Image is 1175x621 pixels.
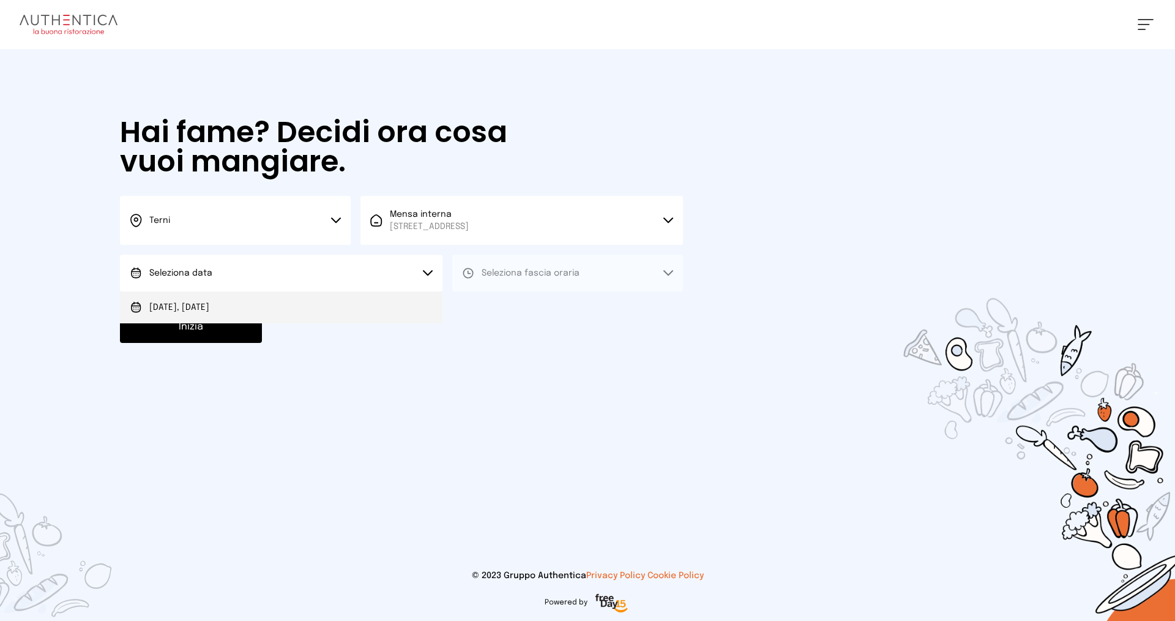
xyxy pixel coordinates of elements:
[149,269,212,277] span: Seleziona data
[149,301,209,314] span: [DATE], [DATE]
[586,571,645,580] a: Privacy Policy
[592,592,631,616] img: logo-freeday.3e08031.png
[482,269,580,277] span: Seleziona fascia oraria
[120,311,262,343] button: Inizia
[545,598,587,608] span: Powered by
[452,255,683,292] button: Seleziona fascia oraria
[647,571,704,580] a: Cookie Policy
[20,570,1155,582] p: © 2023 Gruppo Authentica
[120,255,442,292] button: Seleziona data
